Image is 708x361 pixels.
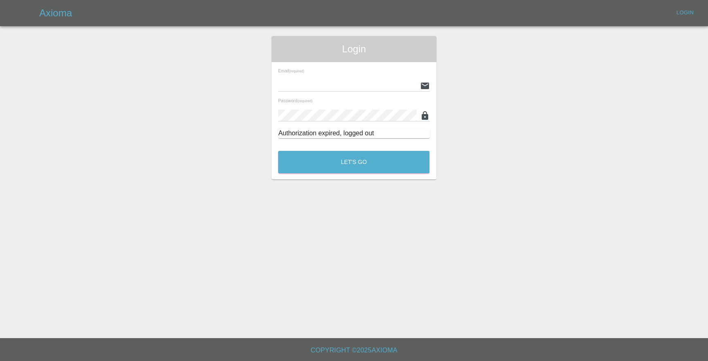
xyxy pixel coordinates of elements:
[672,7,698,19] a: Login
[278,68,304,73] span: Email
[278,128,429,138] div: Authorization expired, logged out
[278,151,429,173] button: Let's Go
[39,7,72,20] h5: Axioma
[278,98,312,103] span: Password
[289,70,304,73] small: (required)
[278,43,429,56] span: Login
[7,345,701,356] h6: Copyright © 2025 Axioma
[297,99,312,103] small: (required)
